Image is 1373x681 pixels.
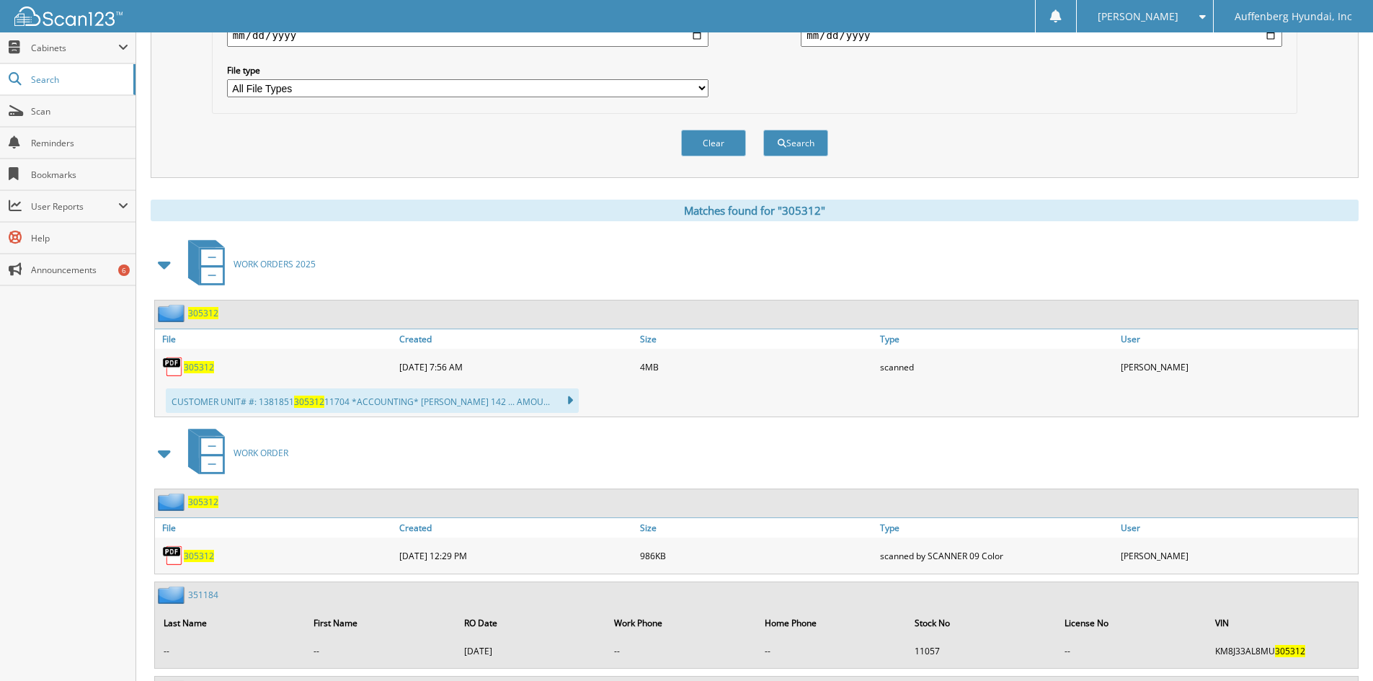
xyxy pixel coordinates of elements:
[757,608,906,638] th: Home Phone
[1117,352,1358,381] div: [PERSON_NAME]
[636,329,877,349] a: Size
[306,608,455,638] th: First Name
[396,518,636,538] a: Created
[1208,639,1356,663] td: KM8J33AL8MU
[156,639,305,663] td: --
[234,258,316,270] span: WORK ORDERS 2025
[876,518,1117,538] a: Type
[1057,608,1206,638] th: License No
[876,352,1117,381] div: scanned
[457,608,605,638] th: RO Date
[1098,12,1178,21] span: [PERSON_NAME]
[757,639,906,663] td: --
[155,329,396,349] a: File
[155,518,396,538] a: File
[234,447,288,459] span: WORK ORDER
[681,130,746,156] button: Clear
[162,356,184,378] img: PDF.png
[158,586,188,604] img: folder2.png
[636,352,877,381] div: 4MB
[31,74,126,86] span: Search
[188,589,218,601] a: 351184
[179,236,316,293] a: WORK ORDERS 2025
[876,541,1117,570] div: scanned by SCANNER 09 Color
[31,232,128,244] span: Help
[31,169,128,181] span: Bookmarks
[1117,518,1358,538] a: User
[1057,639,1206,663] td: --
[1235,12,1352,21] span: Auffenberg Hyundai, Inc
[763,130,828,156] button: Search
[1208,608,1356,638] th: VIN
[396,352,636,381] div: [DATE] 7:56 AM
[31,200,118,213] span: User Reports
[227,24,708,47] input: start
[31,42,118,54] span: Cabinets
[396,541,636,570] div: [DATE] 12:29 PM
[151,200,1359,221] div: Matches found for "305312"
[294,396,324,408] span: 305312
[158,304,188,322] img: folder2.png
[907,639,1056,663] td: 11057
[801,24,1282,47] input: end
[162,545,184,566] img: PDF.png
[166,388,579,413] div: CUSTOMER UNIT# #: 1381851 11704 *ACCOUNTING* [PERSON_NAME] 142 ... AMOU...
[306,639,455,663] td: --
[156,608,305,638] th: Last Name
[188,496,218,508] a: 305312
[396,329,636,349] a: Created
[607,608,755,638] th: Work Phone
[1117,541,1358,570] div: [PERSON_NAME]
[14,6,123,26] img: scan123-logo-white.svg
[179,424,288,481] a: WORK ORDER
[907,608,1056,638] th: Stock No
[158,493,188,511] img: folder2.png
[636,541,877,570] div: 986KB
[184,361,214,373] a: 305312
[636,518,877,538] a: Size
[118,264,130,276] div: 6
[1301,612,1373,681] iframe: Chat Widget
[1275,645,1305,657] span: 305312
[188,307,218,319] a: 305312
[607,639,755,663] td: --
[31,137,128,149] span: Reminders
[31,264,128,276] span: Announcements
[457,639,605,663] td: [DATE]
[1117,329,1358,349] a: User
[876,329,1117,349] a: Type
[31,105,128,117] span: Scan
[227,64,708,76] label: File type
[184,550,214,562] a: 305312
